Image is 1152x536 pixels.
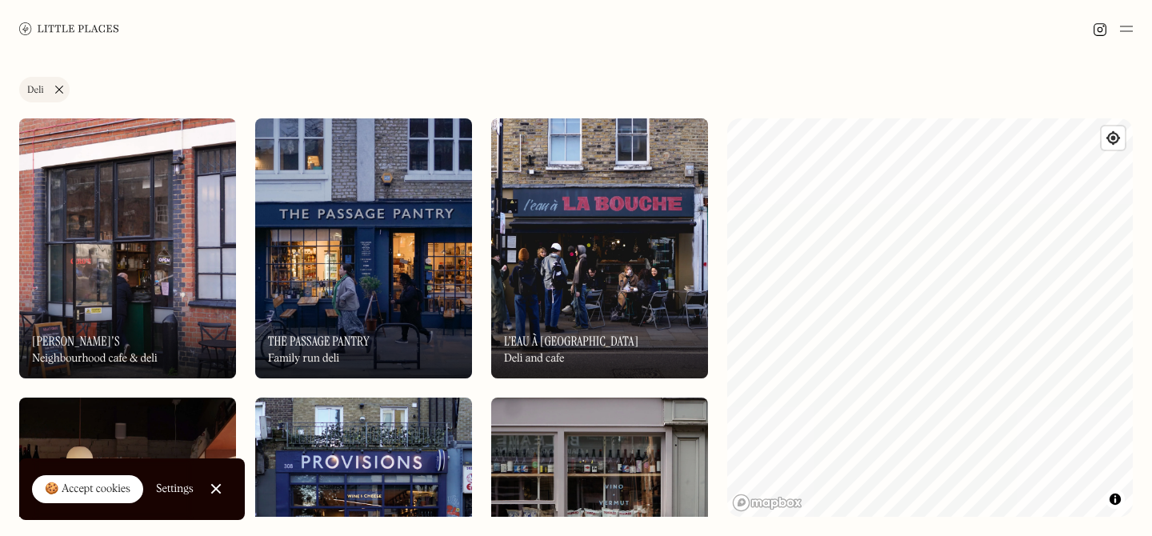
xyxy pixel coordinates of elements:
h3: [PERSON_NAME]'s [32,334,120,349]
button: Find my location [1102,126,1125,150]
button: Toggle attribution [1106,490,1125,509]
div: Deli [27,86,44,95]
img: Ciro's [19,118,236,378]
canvas: Map [727,118,1133,517]
a: 🍪 Accept cookies [32,475,143,504]
a: Settings [156,471,194,507]
div: Neighbourhood cafe & deli [32,352,158,366]
div: Family run deli [268,352,339,366]
a: Deli [19,77,70,102]
img: L’eau à La Bouche [491,118,708,378]
div: Settings [156,483,194,494]
a: Ciro'sCiro's[PERSON_NAME]'sNeighbourhood cafe & deli [19,118,236,378]
a: Mapbox homepage [732,494,802,512]
a: L’eau à La BoucheL’eau à La BoucheL’eau à [GEOGRAPHIC_DATA]Deli and cafe [491,118,708,378]
div: Close Cookie Popup [215,489,216,490]
a: The Passage PantryThe Passage PantryThe Passage PantryFamily run deli [255,118,472,378]
div: Deli and cafe [504,352,565,366]
img: The Passage Pantry [255,118,472,378]
h3: L’eau à [GEOGRAPHIC_DATA] [504,334,638,349]
span: Toggle attribution [1110,490,1120,508]
a: Close Cookie Popup [200,473,232,505]
h3: The Passage Pantry [268,334,370,349]
div: 🍪 Accept cookies [45,482,130,498]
